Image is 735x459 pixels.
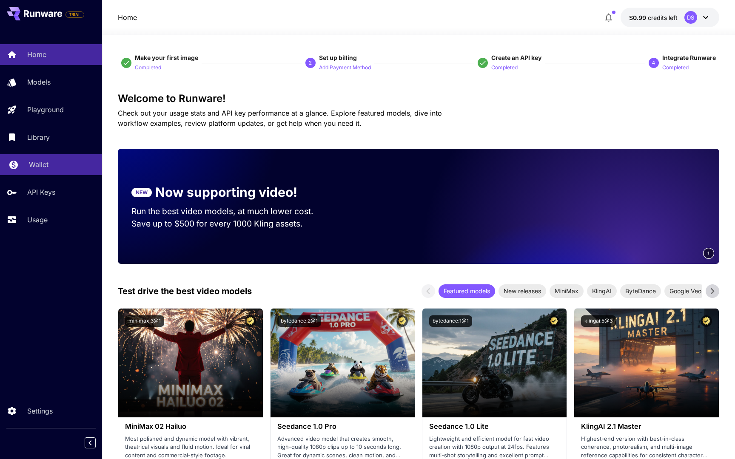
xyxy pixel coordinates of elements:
[245,315,256,327] button: Certified Model – Vetted for best performance and includes a commercial license.
[664,286,707,295] span: Google Veo
[548,315,560,327] button: Certified Model – Vetted for best performance and includes a commercial license.
[439,286,495,295] span: Featured models
[684,11,697,24] div: DS
[652,59,655,67] p: 4
[319,62,371,72] button: Add Payment Method
[29,159,48,170] p: Wallet
[125,315,164,327] button: minimax:3@1
[707,250,710,256] span: 1
[429,422,560,431] h3: Seedance 1.0 Lite
[664,284,707,298] div: Google Veo
[27,132,50,142] p: Library
[429,315,472,327] button: bytedance:1@1
[491,64,518,72] p: Completed
[499,286,546,295] span: New releases
[27,187,55,197] p: API Keys
[118,285,252,297] p: Test drive the best video models
[581,315,616,327] button: klingai:5@3
[499,284,546,298] div: New releases
[629,13,678,22] div: $0.98574
[309,59,312,67] p: 2
[277,315,321,327] button: bytedance:2@1
[662,64,689,72] p: Completed
[621,8,719,27] button: $0.98574DS
[620,284,661,298] div: ByteDance
[66,9,84,20] span: Add your payment card to enable full platform functionality.
[118,12,137,23] a: Home
[550,286,584,295] span: MiniMax
[662,54,716,61] span: Integrate Runware
[118,309,262,417] img: alt
[27,406,53,416] p: Settings
[125,422,256,431] h3: MiniMax 02 Hailuo
[620,286,661,295] span: ByteDance
[662,62,689,72] button: Completed
[319,64,371,72] p: Add Payment Method
[271,309,415,417] img: alt
[135,54,198,61] span: Make your first image
[131,218,330,230] p: Save up to $500 for every 1000 Kling assets.
[131,205,330,218] p: Run the best video models, at much lower cost.
[587,284,617,298] div: KlingAI
[27,77,51,87] p: Models
[85,437,96,448] button: Collapse sidebar
[701,315,712,327] button: Certified Model – Vetted for best performance and includes a commercial license.
[91,435,102,450] div: Collapse sidebar
[396,315,408,327] button: Certified Model – Vetted for best performance and includes a commercial license.
[118,109,442,127] span: Check out your usage stats and API key performance at a glance. Explore featured models, dive int...
[491,62,518,72] button: Completed
[135,64,161,72] p: Completed
[629,14,648,21] span: $0.99
[574,309,718,417] img: alt
[319,54,357,61] span: Set up billing
[491,54,541,61] span: Create an API key
[27,105,64,115] p: Playground
[27,49,46,59] p: Home
[581,422,712,431] h3: KlingAI 2.1 Master
[422,309,567,417] img: alt
[118,93,719,105] h3: Welcome to Runware!
[27,215,48,225] p: Usage
[439,284,495,298] div: Featured models
[587,286,617,295] span: KlingAI
[277,422,408,431] h3: Seedance 1.0 Pro
[135,62,161,72] button: Completed
[66,11,84,18] span: TRIAL
[648,14,678,21] span: credits left
[155,183,297,202] p: Now supporting video!
[118,12,137,23] nav: breadcrumb
[550,284,584,298] div: MiniMax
